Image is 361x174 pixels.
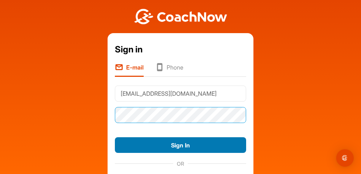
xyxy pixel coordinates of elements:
[115,86,246,102] input: E-mail
[115,63,144,77] li: E-mail
[336,149,354,167] div: Open Intercom Messenger
[133,9,228,24] img: BwLJSsUCoWCh5upNqxVrqldRgqLPVwmV24tXu5FoVAoFEpwwqQ3VIfuoInZCoVCoTD4vwADAC3ZFMkVEQFDAAAAAElFTkSuQmCC
[173,160,188,167] span: OR
[115,137,246,153] button: Sign In
[155,63,183,77] li: Phone
[115,43,246,56] div: Sign in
